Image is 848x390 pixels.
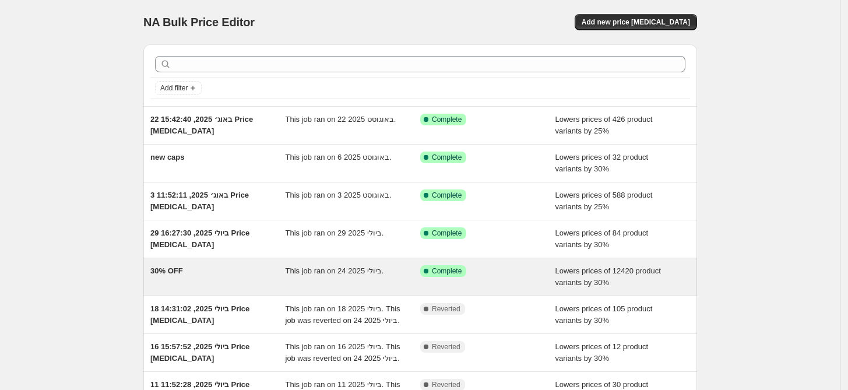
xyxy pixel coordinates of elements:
[555,191,653,211] span: Lowers prices of 588 product variants by 25%
[286,304,400,325] span: This job ran on 18 ביולי 2025. This job was reverted on 24 ביולי 2025.
[150,153,185,161] span: new caps
[155,81,202,95] button: Add filter
[150,266,183,275] span: 30% OFF
[286,153,392,161] span: This job ran on 6 באוגוסט 2025.
[555,266,661,287] span: Lowers prices of 12420 product variants by 30%
[150,304,249,325] span: 18 ביולי 2025, 14:31:02 Price [MEDICAL_DATA]
[286,115,396,124] span: This job ran on 22 באוגוסט 2025.
[432,191,462,200] span: Complete
[432,115,462,124] span: Complete
[286,266,384,275] span: This job ran on 24 ביולי 2025.
[286,229,384,237] span: This job ran on 29 ביולי 2025.
[432,304,460,314] span: Reverted
[143,16,255,29] span: NA Bulk Price Editor
[575,14,697,30] button: Add new price [MEDICAL_DATA]
[432,229,462,238] span: Complete
[150,115,253,135] span: 22 באוג׳ 2025, 15:42:40 Price [MEDICAL_DATA]
[555,229,649,249] span: Lowers prices of 84 product variants by 30%
[582,17,690,27] span: Add new price [MEDICAL_DATA]
[555,115,653,135] span: Lowers prices of 426 product variants by 25%
[160,83,188,93] span: Add filter
[432,342,460,352] span: Reverted
[286,342,400,363] span: This job ran on 16 ביולי 2025. This job was reverted on 24 ביולי 2025.
[432,266,462,276] span: Complete
[432,380,460,389] span: Reverted
[555,342,649,363] span: Lowers prices of 12 product variants by 30%
[286,191,392,199] span: This job ran on 3 באוגוסט 2025.
[150,229,249,249] span: 29 ביולי 2025, 16:27:30 Price [MEDICAL_DATA]
[432,153,462,162] span: Complete
[555,153,649,173] span: Lowers prices of 32 product variants by 30%
[150,191,249,211] span: 3 באוג׳ 2025, 11:52:11 Price [MEDICAL_DATA]
[555,304,653,325] span: Lowers prices of 105 product variants by 30%
[150,342,249,363] span: 16 ביולי 2025, 15:57:52 Price [MEDICAL_DATA]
